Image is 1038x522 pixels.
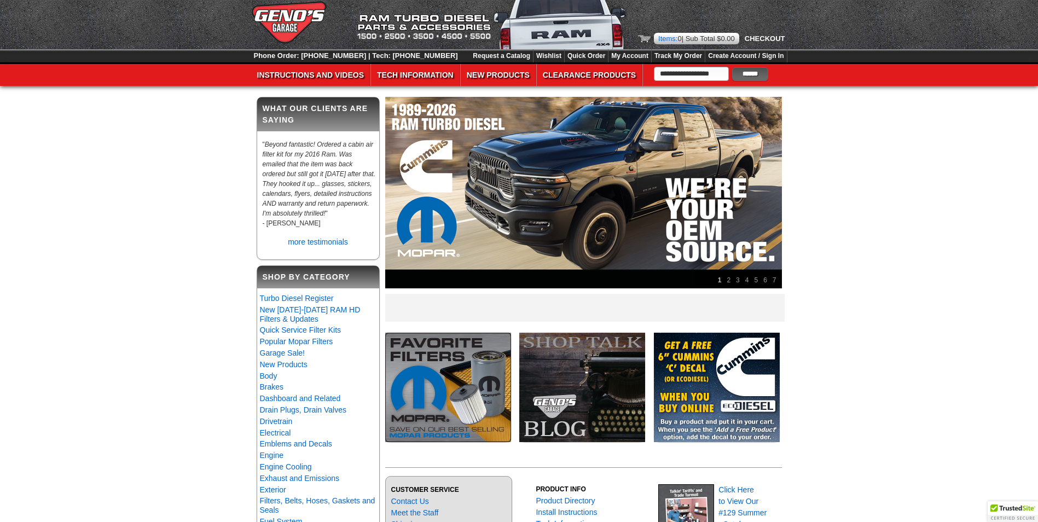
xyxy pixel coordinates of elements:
[761,274,770,287] a: 6
[654,33,739,44] div: | Sub Total $
[260,349,305,357] a: Garage Sale!
[391,508,439,517] a: Meet the Staff
[260,372,277,380] a: Body
[260,417,293,426] a: Drivetrain
[536,496,595,505] a: Product Directory
[721,34,735,43] span: 0.00
[263,141,376,217] em: Beyond fantastic! Ordered a cabin air filter kit for my 2016 Ram. Was emailed that the item was b...
[536,484,651,494] h3: PRODUCT INFO
[260,405,346,414] a: Drain Plugs, Drain Valves
[751,274,761,287] a: 5
[251,49,461,62] div: Phone Order: [PHONE_NUMBER] | Tech: [PHONE_NUMBER]
[260,382,284,391] a: Brakes
[251,64,370,86] a: Instructions and Videos
[770,274,779,287] a: 7
[473,53,530,60] a: Request a Catalog
[257,266,379,288] h2: Shop By Category
[654,53,702,60] a: Track My Order
[385,333,511,442] img: MOPAR Filter Specials
[567,53,605,60] a: Quick Order
[391,497,429,506] a: Contact Us
[743,274,752,287] a: 4
[638,36,651,42] img: Shopping Cart icon
[715,274,724,287] a: 1
[260,294,334,303] a: Turbo Diesel Register
[260,485,286,494] a: Exterior
[611,53,648,60] a: My Account
[391,485,506,495] h3: CUSTOMER SERVICE
[260,337,333,346] a: Popular Mopar Filters
[708,53,784,60] a: Create Account / Sign In
[288,237,348,246] a: more testimonials
[260,439,332,448] a: Emblems and Decals
[260,428,291,437] a: Electrical
[260,474,340,483] a: Exhaust and Emissions
[742,34,785,43] a: Checkout
[260,305,361,323] a: New [DATE]-[DATE] RAM HD Filters & Updates
[658,34,677,43] span: Items:
[260,360,308,369] a: New Products
[371,64,460,86] a: Tech Information
[654,333,780,442] img: Add FREE Decals to Your Order
[536,508,597,517] a: Install Instructions
[260,326,341,334] a: Quick Service Filter Kits
[260,462,312,471] a: Engine Cooling
[537,64,642,86] a: Clearance Products
[257,137,379,234] div: " " - [PERSON_NAME]
[260,451,284,460] a: Engine
[260,394,341,403] a: Dashboard and Related
[724,274,733,287] a: 2
[536,53,561,60] a: Wishlist
[988,501,1038,522] div: TrustedSite Certified
[677,34,681,43] span: 0
[385,97,782,288] img: Get
[257,97,379,131] h2: What our clients are saying
[461,64,536,86] a: New Products
[519,333,645,442] img: Geno's Garage Tech Blog
[733,274,743,287] a: 3
[260,496,375,514] a: Filters, Belts, Hoses, Gaskets and Seals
